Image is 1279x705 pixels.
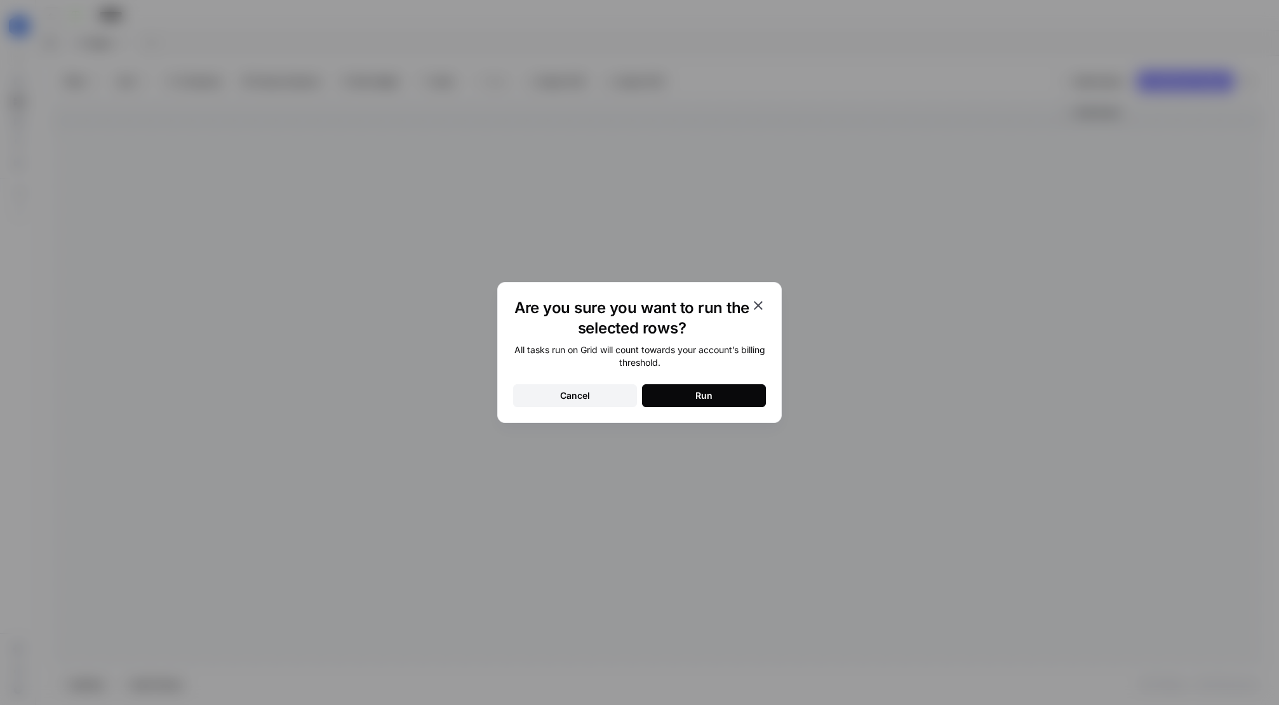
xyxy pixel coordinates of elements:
div: All tasks run on Grid will count towards your account’s billing threshold. [513,344,766,369]
button: Run [642,384,766,407]
h1: Are you sure you want to run the selected rows? [513,298,751,339]
div: Run [695,389,713,402]
div: Cancel [560,389,590,402]
button: Cancel [513,384,637,407]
